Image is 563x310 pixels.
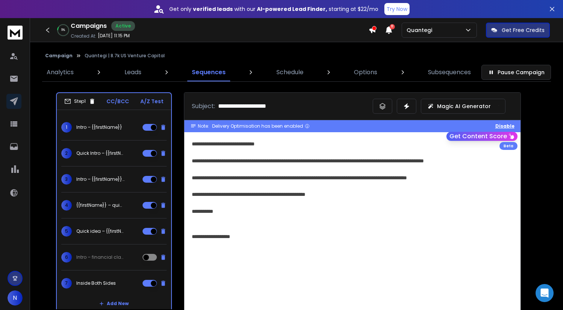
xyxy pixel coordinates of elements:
p: Subject: [192,102,215,111]
p: Get Free Credits [502,26,545,34]
a: Options [349,63,382,81]
a: Analytics [42,63,78,81]
h1: Campaigns [71,21,107,31]
button: Get Free Credits [486,23,550,38]
strong: verified leads [193,5,233,13]
button: Try Now [384,3,410,15]
div: Delivery Optimisation has been enabled [212,123,310,129]
span: 6 [61,252,72,263]
div: Active [111,21,135,31]
p: Quantegi [407,26,435,34]
span: Note: [198,123,209,129]
button: Pause Campaign [481,65,551,80]
p: Get only with our starting at $22/mo [169,5,378,13]
span: 4 [61,200,72,211]
span: 11 [390,24,395,29]
a: Schedule [272,63,308,81]
div: Step 1 [64,98,96,105]
p: Quick Intro – {{firstName}} [76,150,124,156]
p: Sequences [192,68,226,77]
button: Magic AI Generator [421,99,505,114]
p: {{firstName}} – quick portfolio ops win [76,202,124,208]
p: Analytics [47,68,74,77]
p: Quick idea – {{firstName}} [76,228,124,234]
p: A/Z Test [140,98,164,105]
p: Intro – {{firstName}}, quick idea [76,176,124,182]
button: Get Content Score [446,132,517,141]
a: Subsequences [423,63,475,81]
p: CC/BCC [106,98,129,105]
p: Intro – financial clarity without the chaos [76,254,124,260]
p: Quantegi | 8.7k US Venture Capital [85,53,165,59]
button: Campaign [45,53,73,59]
p: Subsequences [428,68,471,77]
span: 5 [61,226,72,237]
p: 9 % [61,28,65,32]
p: Leads [124,68,141,77]
p: [DATE] 11:15 PM [98,33,130,39]
p: Magic AI Generator [437,102,491,110]
button: Disable [495,123,514,129]
img: logo [8,26,23,40]
a: Sequences [187,63,230,81]
p: Try Now [387,5,407,13]
span: 7 [61,278,72,289]
span: 1 [61,122,72,133]
a: Leads [120,63,146,81]
div: Beta [499,142,517,150]
span: 2 [61,148,72,159]
p: Intro – {{firstName}} [76,124,122,130]
p: Schedule [276,68,304,77]
strong: AI-powered Lead Finder, [257,5,327,13]
div: Open Intercom Messenger [536,284,554,302]
button: N [8,290,23,305]
p: Options [354,68,377,77]
p: Inside Both Sides [76,280,116,286]
p: Created At: [71,33,96,39]
span: 3 [61,174,72,185]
